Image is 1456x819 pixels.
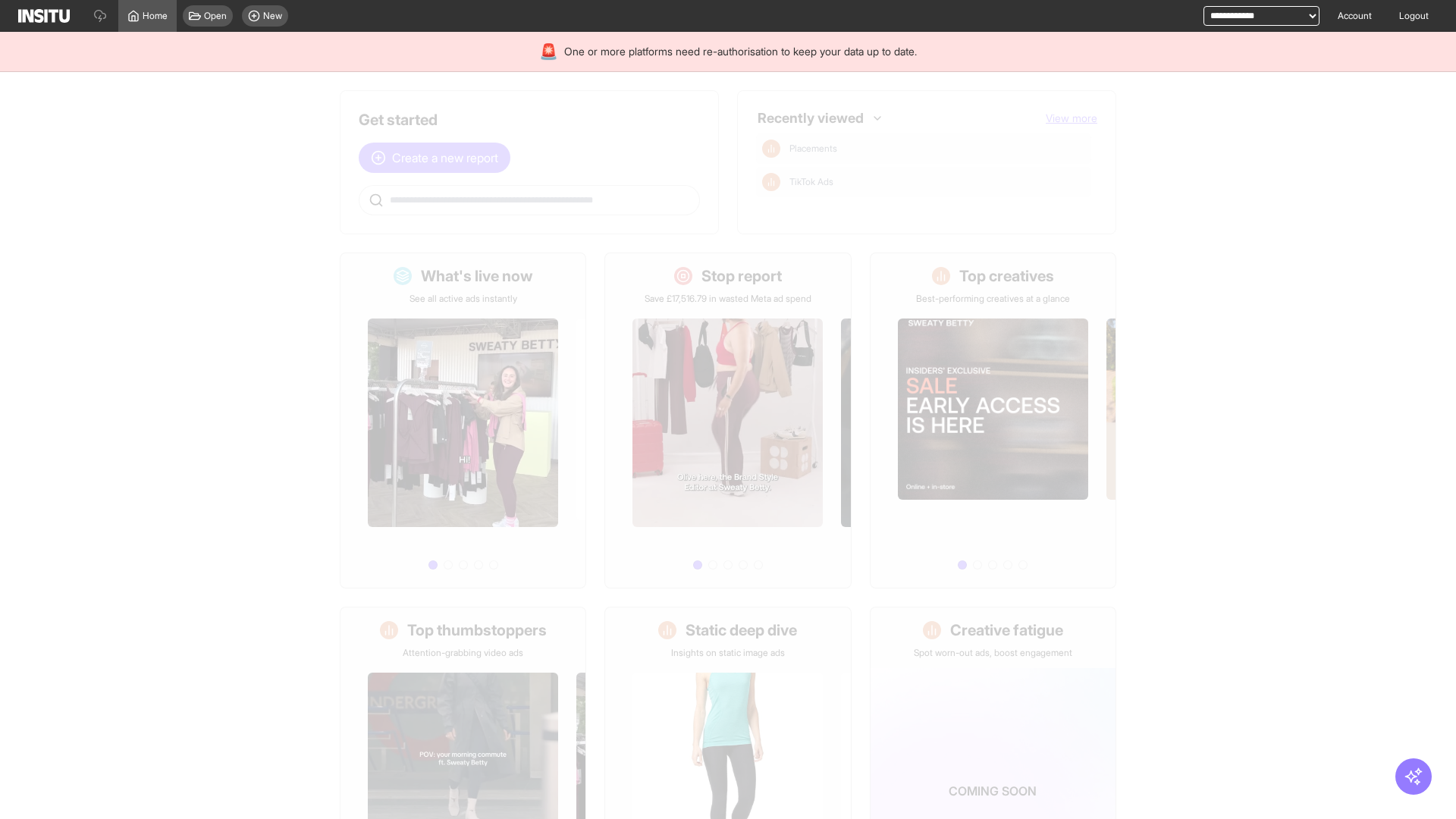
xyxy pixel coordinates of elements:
span: Home [143,10,168,22]
span: Open [204,10,227,22]
div: 🚨 [539,41,558,62]
span: New [263,10,282,22]
img: Logo [18,9,70,23]
span: One or more platforms need re-authorisation to keep your data up to date. [564,44,917,59]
